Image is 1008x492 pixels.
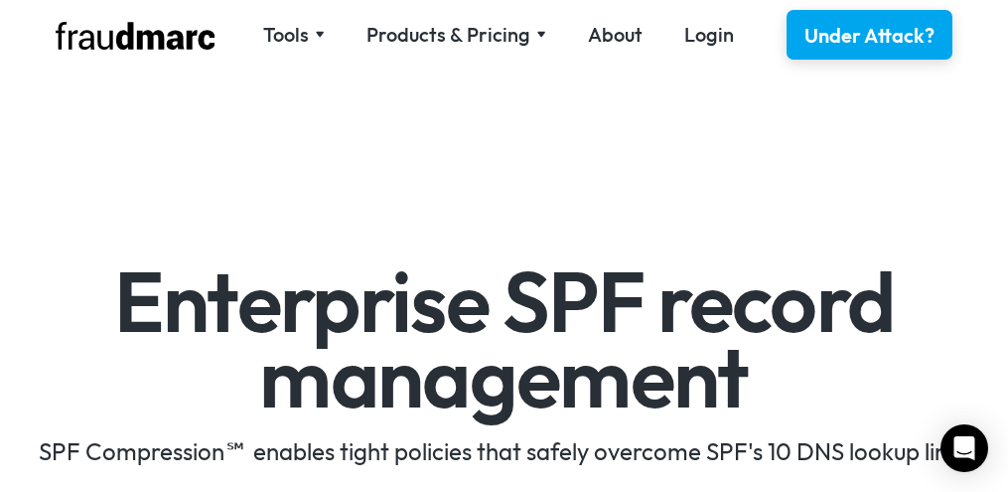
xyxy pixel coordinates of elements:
[684,21,734,49] a: Login
[28,435,980,467] div: SPF Compression℠ enables tight policies that safely overcome SPF's 10 DNS lookup limit
[263,21,309,49] div: Tools
[588,21,643,49] a: About
[366,21,546,49] div: Products & Pricing
[940,424,988,472] div: Open Intercom Messenger
[263,21,325,49] div: Tools
[366,21,530,49] div: Products & Pricing
[28,264,980,414] h1: Enterprise SPF record management
[787,10,952,60] a: Under Attack?
[804,22,935,50] div: Under Attack?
